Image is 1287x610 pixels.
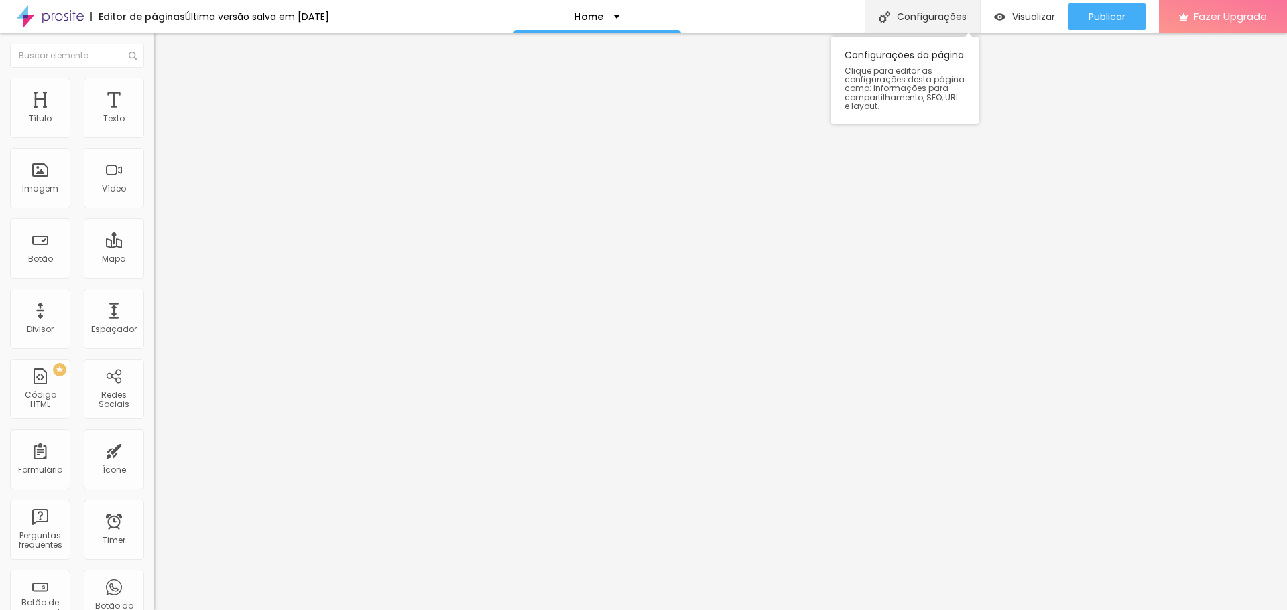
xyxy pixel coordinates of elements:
div: Espaçador [91,325,137,334]
input: Buscar elemento [10,44,144,68]
div: Formulário [18,465,62,475]
div: Última versão salva em [DATE] [185,12,329,21]
img: Icone [879,11,890,23]
div: Divisor [27,325,54,334]
img: view-1.svg [994,11,1005,23]
button: Visualizar [981,3,1068,30]
div: Timer [103,536,125,545]
div: Redes Sociais [87,390,140,410]
div: Mapa [102,254,126,264]
img: Icone [129,52,137,60]
div: Vídeo [102,184,126,194]
div: Editor de páginas [90,12,185,21]
span: Clique para editar as configurações desta página como: Informações para compartilhamento, SEO, UR... [845,66,965,110]
div: Texto [103,114,125,123]
span: Publicar [1089,11,1125,22]
button: Publicar [1068,3,1146,30]
div: Código HTML [13,390,66,410]
div: Perguntas frequentes [13,531,66,550]
span: Visualizar [1012,11,1055,22]
div: Ícone [103,465,126,475]
div: Botão [28,254,53,264]
div: Título [29,114,52,123]
span: Fazer Upgrade [1194,11,1267,22]
div: Imagem [22,184,58,194]
iframe: Editor [154,33,1287,610]
p: Home [574,12,603,21]
div: Configurações da página [831,37,979,124]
